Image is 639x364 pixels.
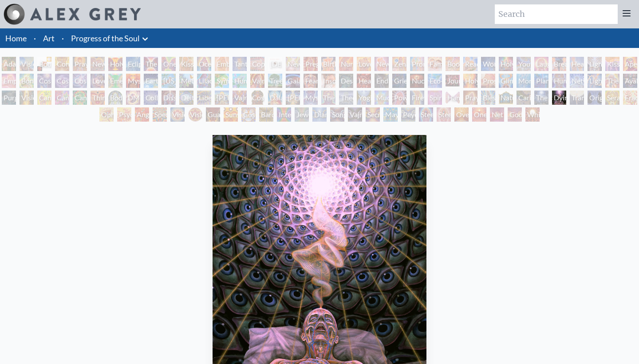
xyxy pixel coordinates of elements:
[490,107,504,122] div: Net of Being
[463,91,477,105] div: Praying Hands
[495,4,618,24] input: Search
[20,74,34,88] div: Bond
[215,91,229,105] div: [PERSON_NAME]
[508,107,522,122] div: Godself
[215,74,229,88] div: Symbiosis: Gall Wasp & Oak Tree
[570,91,584,105] div: Transfiguration
[5,33,27,43] a: Home
[73,57,87,71] div: Praying
[91,57,105,71] div: New Man New Woman
[481,74,495,88] div: Prostration
[321,91,335,105] div: The Seer
[2,57,16,71] div: Adam & Eve
[250,74,264,88] div: Vajra Horse
[73,74,87,88] div: Cosmic Lovers
[58,28,67,48] li: ·
[126,74,140,88] div: Mysteriosa 2
[304,91,318,105] div: Mystic Eye
[605,57,619,71] div: Kiss of the [MEDICAL_DATA]
[570,57,584,71] div: Healing
[588,91,602,105] div: Original Face
[375,74,389,88] div: Endarkenment
[43,32,55,44] a: Art
[153,107,167,122] div: Spectral Lotus
[304,74,318,88] div: Fear
[135,107,149,122] div: Angel Skin
[197,91,211,105] div: Liberation Through Seeing
[481,91,495,105] div: Blessing Hand
[499,57,513,71] div: Holy Family
[392,91,406,105] div: Power to the Peaceful
[268,57,282,71] div: [DEMOGRAPHIC_DATA] Embryo
[108,57,122,71] div: Holy Grail
[410,74,424,88] div: Nuclear Crucifixion
[197,57,211,71] div: Ocean of Love Bliss
[179,91,193,105] div: Deities & Demons Drinking from the Milky Pool
[339,91,353,105] div: Theologue
[446,57,460,71] div: Boo-boo
[330,107,344,122] div: Song of Vajra Being
[286,74,300,88] div: Gaia
[499,74,513,88] div: Glimpsing the Empyrean
[570,74,584,88] div: Networks
[20,91,34,105] div: Vision Tree
[268,74,282,88] div: Tree & Person
[517,57,531,71] div: Young & Old
[383,107,398,122] div: Mayan Being
[241,107,256,122] div: Cosmic Elf
[162,57,176,71] div: One Taste
[215,57,229,71] div: Embracing
[552,91,566,105] div: Dying
[392,74,406,88] div: Grieving
[339,74,353,88] div: Despair
[321,74,335,88] div: Insomnia
[224,107,238,122] div: Sunyata
[233,74,247,88] div: Humming Bird
[117,107,131,122] div: Psychomicrograph of a Fractal Paisley Cherub Feather Tip
[454,107,469,122] div: Oversoul
[357,57,371,71] div: Love Circuit
[286,57,300,71] div: Newborn
[144,57,158,71] div: The Kiss
[55,91,69,105] div: Cannabis Sutra
[517,91,531,105] div: Caring
[71,32,140,44] a: Progress of the Soul
[286,91,300,105] div: [PERSON_NAME]
[233,91,247,105] div: Vajra Guru
[392,57,406,71] div: Zena Lotus
[623,74,637,88] div: Ayahuasca Visitation
[339,57,353,71] div: Nursing
[179,57,193,71] div: Kissing
[588,57,602,71] div: Lightweaver
[162,74,176,88] div: [US_STATE] Song
[188,107,202,122] div: Vision [PERSON_NAME]
[534,74,548,88] div: Planetary Prayers
[73,91,87,105] div: Cannabacchus
[481,57,495,71] div: Wonder
[552,57,566,71] div: Breathing
[144,74,158,88] div: Earth Energies
[437,107,451,122] div: Steeplehead 2
[30,28,39,48] li: ·
[375,91,389,105] div: Mudra
[55,74,69,88] div: Cosmic Artist
[206,107,220,122] div: Guardian of Infinite Vision
[250,91,264,105] div: Cosmic [DEMOGRAPHIC_DATA]
[126,91,140,105] div: DMT - The Spirit Molecule
[525,107,540,122] div: White Light
[588,74,602,88] div: Lightworker
[499,91,513,105] div: Nature of Mind
[623,91,637,105] div: Fractal Eyes
[108,74,122,88] div: Emerald Grail
[623,57,637,71] div: Aperture
[259,107,273,122] div: Bardo Being
[37,91,51,105] div: Cannabis Mudra
[357,74,371,88] div: Headache
[2,91,16,105] div: Purging
[552,74,566,88] div: Human Geometry
[605,74,619,88] div: The Shulgins and their Alchemical Angels
[410,91,424,105] div: Firewalking
[312,107,327,122] div: Diamond Being
[357,91,371,105] div: Yogi & the Möbius Sphere
[321,57,335,71] div: Birth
